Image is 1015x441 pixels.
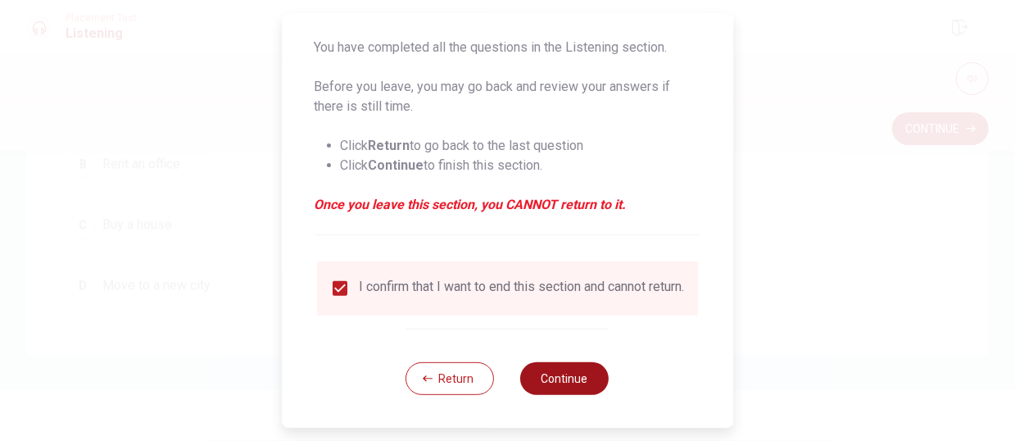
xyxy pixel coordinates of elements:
button: Continue [521,362,609,395]
p: Before you leave, you may go back and review your answers if there is still time. [315,77,700,116]
strong: Return [369,138,410,153]
button: Return [406,362,495,395]
li: Click to finish this section. [341,156,700,175]
strong: Continue [369,157,424,173]
div: I confirm that I want to end this section and cannot return. [360,279,685,298]
p: You have completed all the questions in the Listening section. [315,38,700,57]
em: Once you leave this section, you CANNOT return to it. [315,195,700,215]
li: Click to go back to the last question [341,136,700,156]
